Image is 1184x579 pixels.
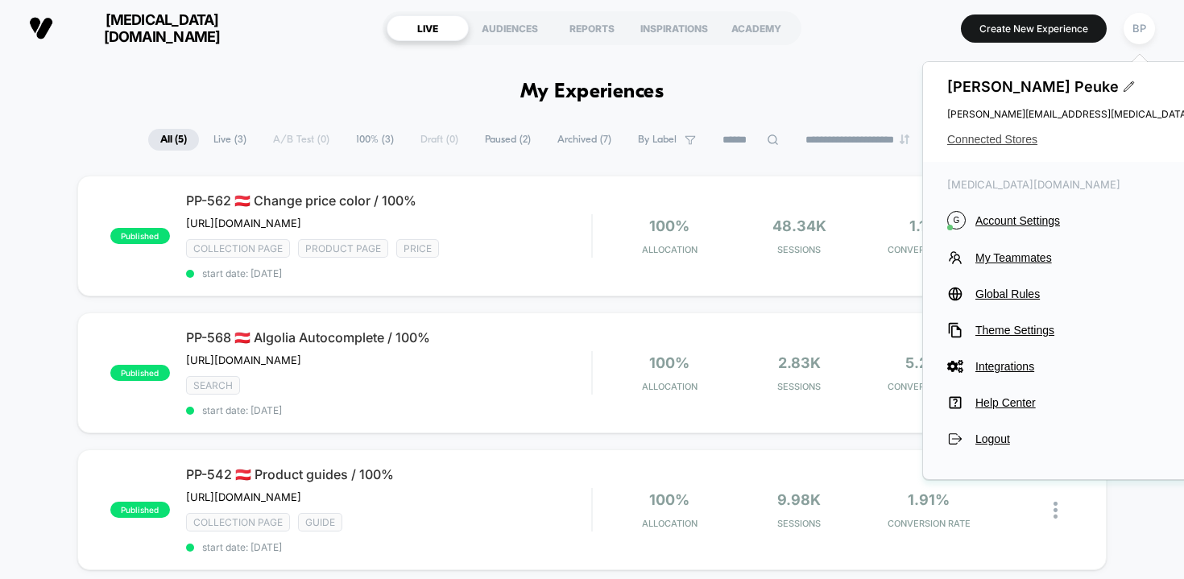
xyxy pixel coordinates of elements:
[1054,502,1058,519] img: close
[642,244,698,255] span: Allocation
[868,381,990,392] span: CONVERSION RATE
[110,365,170,381] span: published
[1124,13,1155,44] div: BP
[186,513,290,531] span: COLLECTION PAGE
[186,404,592,416] span: start date: [DATE]
[638,134,677,146] span: By Label
[186,541,592,553] span: start date: [DATE]
[201,129,259,151] span: Live ( 3 )
[520,81,664,104] h1: My Experiences
[344,129,406,151] span: 100% ( 3 )
[739,518,860,529] span: Sessions
[649,491,689,508] span: 100%
[186,490,301,503] span: [URL][DOMAIN_NAME]
[947,211,966,230] i: G
[110,502,170,518] span: published
[65,11,259,45] span: [MEDICAL_DATA][DOMAIN_NAME]
[110,228,170,244] span: published
[868,244,990,255] span: CONVERSION RATE
[148,129,199,151] span: All ( 5 )
[772,217,826,234] span: 48.34k
[905,354,952,371] span: 5.26%
[186,239,290,258] span: COLLECTION PAGE
[900,134,909,144] img: end
[778,354,821,371] span: 2.83k
[633,15,715,41] div: INSPIRATIONS
[186,329,592,345] span: PP-568 🇦🇹 Algolia Autocomplete / 100%
[186,267,592,279] span: start date: [DATE]
[186,354,301,366] span: [URL][DOMAIN_NAME]
[545,129,623,151] span: Archived ( 7 )
[29,16,53,40] img: Visually logo
[642,381,698,392] span: Allocation
[1119,12,1160,45] button: BP
[387,15,469,41] div: LIVE
[186,192,592,209] span: PP-562 🇦🇹 Change price color / 100%
[186,376,240,395] span: SEARCH
[908,491,950,508] span: 1.91%
[469,15,551,41] div: AUDIENCES
[551,15,633,41] div: REPORTS
[642,518,698,529] span: Allocation
[298,513,342,531] span: GUIDE
[396,239,439,258] span: PRICE
[649,217,689,234] span: 100%
[868,518,990,529] span: CONVERSION RATE
[739,381,860,392] span: Sessions
[909,217,949,234] span: 1.15%
[715,15,797,41] div: ACADEMY
[473,129,543,151] span: Paused ( 2 )
[777,491,821,508] span: 9.98k
[739,244,860,255] span: Sessions
[298,239,388,258] span: product page
[24,10,263,46] button: [MEDICAL_DATA][DOMAIN_NAME]
[961,14,1107,43] button: Create New Experience
[186,217,301,230] span: [URL][DOMAIN_NAME]
[649,354,689,371] span: 100%
[186,466,592,482] span: PP-542 🇦🇹 Product guides / 100%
